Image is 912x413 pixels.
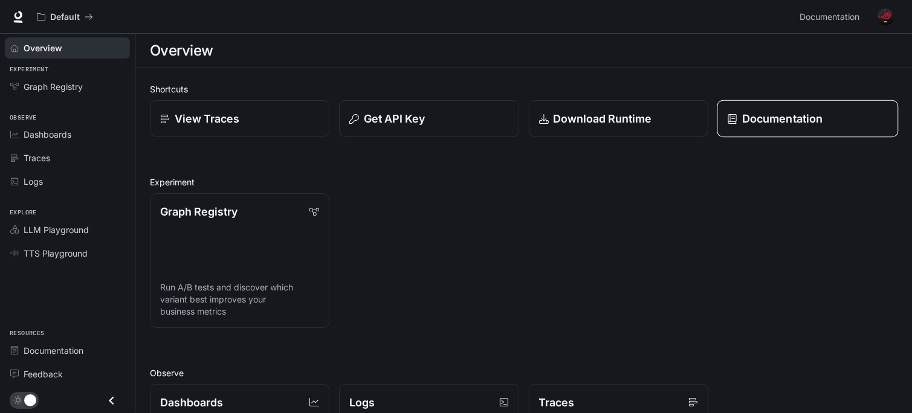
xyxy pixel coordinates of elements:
a: Overview [5,37,130,59]
button: All workspaces [31,5,99,29]
a: Graph Registry [5,76,130,97]
h2: Experiment [150,176,897,188]
h2: Observe [150,367,897,379]
button: User avatar [873,5,897,29]
h2: Shortcuts [150,83,897,95]
img: User avatar [877,8,894,25]
span: Documentation [800,10,859,25]
p: Logs [349,394,375,411]
a: Documentation [717,100,898,138]
span: Dark mode toggle [24,393,36,406]
span: TTS Playground [24,247,88,260]
span: Dashboards [24,128,71,141]
a: Logs [5,171,130,192]
p: Graph Registry [160,203,238,220]
a: Graph RegistryRun A/B tests and discover which variant best improves your business metrics [150,193,329,328]
a: Documentation [795,5,868,29]
a: Documentation [5,340,130,361]
span: Traces [24,152,50,164]
p: Dashboards [160,394,223,411]
p: Run A/B tests and discover which variant best improves your business metrics [160,281,319,318]
p: Traces [539,394,575,411]
button: Close drawer [98,388,125,413]
span: Feedback [24,368,63,380]
a: LLM Playground [5,219,130,240]
span: Overview [24,42,62,54]
span: Logs [24,175,43,188]
a: TTS Playground [5,243,130,264]
p: Get API Key [364,110,425,127]
span: Documentation [24,344,83,357]
h1: Overview [150,39,213,63]
button: Get API Key [339,100,519,137]
a: Traces [5,147,130,168]
a: Feedback [5,363,130,385]
p: Download Runtime [554,110,652,127]
p: Documentation [742,110,823,127]
p: View Traces [175,110,239,127]
span: Graph Registry [24,80,83,93]
a: Dashboards [5,124,130,145]
p: Default [50,12,80,22]
a: Download Runtime [529,100,708,137]
span: LLM Playground [24,223,89,236]
a: View Traces [150,100,329,137]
